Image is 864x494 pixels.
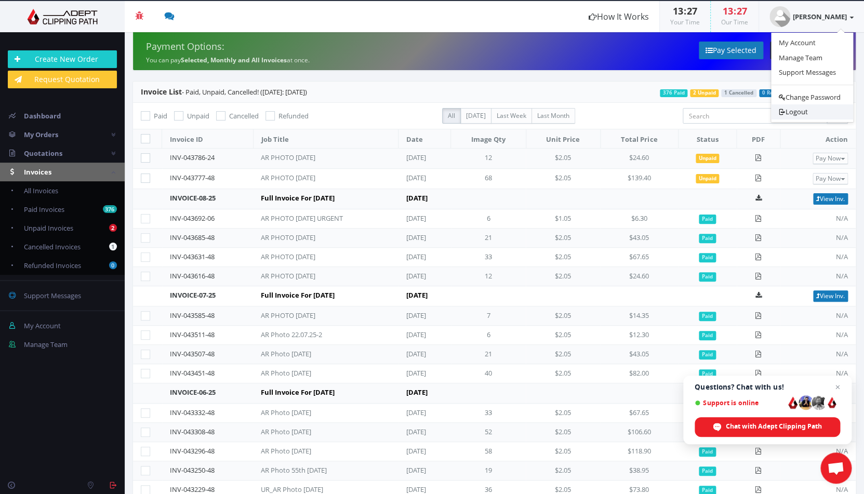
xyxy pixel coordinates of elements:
span: Support Messages [24,291,81,300]
a: INV-043451-48 [170,368,215,378]
th: PDF [737,129,780,149]
div: AR PHOTO [DATE] [261,153,365,163]
a: INV-043585-48 [170,311,215,320]
td: 6 [451,326,526,345]
span: 13 [673,5,683,17]
td: [DATE] [398,149,451,169]
td: [DATE] [398,267,451,286]
a: INV-043296-48 [170,446,215,456]
td: $82.00 [600,364,678,383]
td: $1.05 [526,209,600,229]
td: 7 [451,306,526,326]
th: Image Qty [451,129,526,149]
td: 6 [451,209,526,229]
td: 40 [451,364,526,383]
b: 1 [109,243,117,250]
h4: Payment Options: [146,42,487,52]
span: Refunded Invoices [24,261,81,270]
label: All [442,108,461,124]
a: Request Quotation [8,71,117,88]
span: Invoice List [141,87,182,97]
label: [DATE] [460,108,491,124]
td: $2.05 [526,345,600,364]
td: [DATE] [398,306,451,326]
td: $2.05 [526,404,600,423]
td: $43.05 [600,229,678,248]
td: [DATE] [398,383,526,404]
a: INV-043777-48 [170,173,215,182]
b: 376 [103,205,117,213]
span: Unpaid [696,174,720,183]
span: Chat with Adept Clipping Path [726,422,822,431]
a: INV-043786-24 [170,153,215,162]
input: Search [683,108,827,124]
span: Unpaid [696,154,720,163]
a: INVOICE-07-25 [170,290,216,300]
a: Manage Team [771,50,853,65]
td: $2.05 [526,229,600,248]
div: AR PHOTO [DATE] [261,252,365,262]
a: Pay Selected [699,42,763,59]
td: 12 [451,149,526,169]
a: INVOICE-06-25 [170,388,216,397]
span: 13 [723,5,733,17]
div: AR Photo [DATE] [261,408,365,418]
small: Your Time [670,18,700,26]
td: $2.05 [526,461,600,480]
td: 33 [451,404,526,423]
span: Refunded [278,111,309,121]
td: 21 [451,229,526,248]
a: Logout [771,104,853,119]
th: Unit Price [526,129,600,149]
th: Action [780,129,856,149]
td: $12.30 [600,326,678,345]
span: Cancelled [229,111,259,121]
div: AR Photo 55th [DATE] [261,465,365,475]
div: AR PHOTO [DATE] URGENT [261,213,365,223]
span: Close chat [831,381,844,393]
td: [DATE] [398,286,526,306]
td: $24.60 [600,267,678,286]
span: 2 Unpaid [690,89,719,97]
small: You can pay at once. [146,56,310,64]
td: Full Invoice For [DATE] [253,286,398,306]
div: AR Photo [DATE] [261,368,365,378]
td: [DATE] [398,229,451,248]
td: $106.60 [600,423,678,442]
td: [DATE] [398,169,451,189]
a: INV-043685-48 [170,233,215,242]
td: [DATE] [398,364,451,383]
td: 58 [451,442,526,461]
td: $43.05 [600,345,678,364]
span: Paid Invoices [24,205,64,214]
div: AR PHOTO [DATE] [261,311,365,321]
span: : [683,5,687,17]
td: $67.65 [600,248,678,267]
span: Paid [699,272,716,282]
div: AR PHOTO [DATE] [261,271,365,281]
div: AR PHOTO [DATE] [261,233,365,243]
span: 1 Cancelled [721,89,756,97]
span: My Account [24,321,61,330]
a: INV-043250-48 [170,465,215,475]
td: $2.05 [526,169,600,189]
button: Pay Now [813,153,848,164]
a: INV-043332-48 [170,408,215,417]
td: N/A [780,442,856,461]
a: View Inv. [813,290,848,302]
div: Chat with Adept Clipping Path [695,417,840,437]
div: AR Photo 22.07.25-2 [261,330,365,340]
td: $2.05 [526,326,600,345]
td: $24.60 [600,149,678,169]
strong: Selected, Monthly and All Invoices [181,56,287,64]
td: 68 [451,169,526,189]
span: Paid [699,350,716,359]
td: 33 [451,248,526,267]
td: Full Invoice For [DATE] [253,383,398,404]
td: N/A [780,364,856,383]
span: Unpaid Invoices [24,223,73,233]
a: [PERSON_NAME] [759,1,864,32]
div: AR Photo [DATE] [261,446,365,456]
span: 27 [687,5,697,17]
span: Paid [699,312,716,321]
